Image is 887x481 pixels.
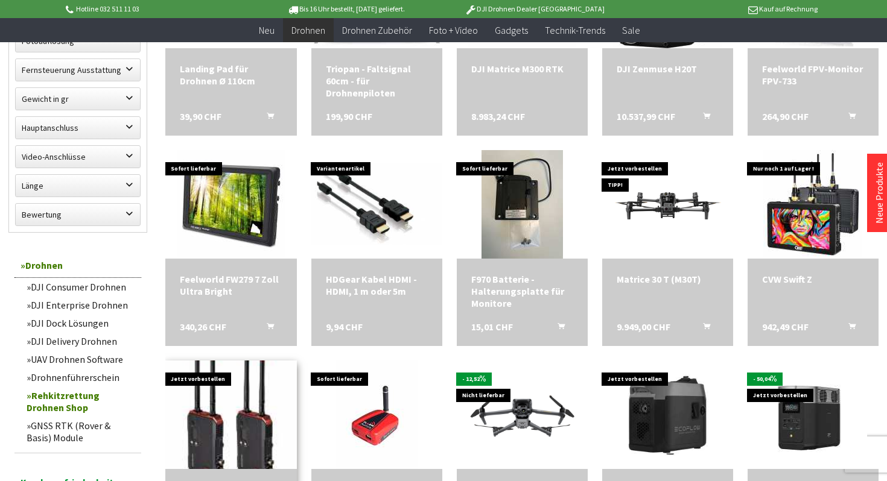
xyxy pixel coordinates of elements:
[326,273,428,297] div: HDGear Kabel HDMI - HDMI, 1 m oder 5m
[326,321,363,333] span: 9,94 CHF
[180,273,282,297] a: Feelworld FW279 7 Zoll Ultra Bright 340,26 CHF In den Warenkorb
[21,368,141,386] a: Drohnenführerschein
[688,110,717,126] button: In den Warenkorb
[688,321,717,336] button: In den Warenkorb
[762,321,809,333] span: 942,49 CHF
[21,386,141,417] a: Rehkitzrettung Drohnen Shop
[457,378,588,451] img: DJI Mavic 3 Enterprise Thermal M3T
[177,150,285,259] img: Feelworld FW279 7 Zoll Ultra Bright
[283,18,334,43] a: Drohnen
[617,63,719,75] a: DJI Zenmuse H20T 10.537,99 CHF In den Warenkorb
[762,63,864,87] div: Feelworld FPV-Monitor FPV-733
[617,63,719,75] div: DJI Zenmuse H20T
[763,150,862,259] img: CVW Swift Z
[495,24,528,36] span: Gadgets
[21,296,141,314] a: DJI Enterprise Drohnen
[180,321,226,333] span: 340,26 CHF
[543,321,572,336] button: In den Warenkorb
[21,332,141,350] a: DJI Delivery Drohnen
[250,18,283,43] a: Neu
[326,273,428,297] a: HDGear Kabel HDMI - HDMI, 1 m oder 5m 9,94 CHF
[834,321,863,336] button: In den Warenkorb
[758,360,867,469] img: EcoFlow - Power Station Delta 2, 1000 Wh
[834,110,863,126] button: In den Warenkorb
[291,24,325,36] span: Drohnen
[762,110,809,122] span: 264,90 CHF
[180,110,221,122] span: 39,90 CHF
[16,59,140,81] label: Fernsteuerung Ausstattung
[342,24,412,36] span: Drohnen Zubehör
[259,24,275,36] span: Neu
[471,110,525,122] span: 8.983,24 CHF
[16,117,140,139] label: Hauptanschluss
[180,63,282,87] div: Landing Pad für Drohnen Ø 110cm
[311,163,442,246] img: HDGear Kabel HDMI - HDMI, 1 m oder 5m
[421,18,486,43] a: Foto + Video
[336,360,418,469] img: FLARM Aurora UAS-Sender
[326,63,428,99] div: Triopan - Faltsignal 60cm - für Drohnenpiloten
[602,168,733,241] img: Matrice 30 T (M30T)
[471,273,573,309] div: F970 Batterie - Halterungsplatte für Monitore
[471,63,573,75] a: DJI Matrice M300 RTK 8.983,24 CHF
[16,175,140,196] label: Länge
[334,18,421,43] a: Drohnen Zubehör
[63,2,252,16] p: Hotline 032 511 11 03
[14,253,141,278] a: Drohnen
[471,63,573,75] div: DJI Matrice M300 RTK
[252,110,281,126] button: In den Warenkorb
[252,321,281,336] button: In den Warenkorb
[471,321,513,333] span: 15,01 CHF
[762,273,864,285] div: CVW Swift Z
[482,150,563,259] img: F970 Batterie - Halterungsplatte für Monitore
[16,204,140,225] label: Bewertung
[21,314,141,332] a: DJI Dock Lösungen
[617,321,670,333] span: 9.949,00 CHF
[326,63,428,99] a: Triopan - Faltsignal 60cm - für Drohnenpiloten 199,90 CHF
[16,88,140,110] label: Gewicht in gr
[180,63,282,87] a: Landing Pad für Drohnen Ø 110cm 39,90 CHF In den Warenkorb
[252,2,440,16] p: Bis 16 Uhr bestellt, [DATE] geliefert.
[536,18,614,43] a: Technik-Trends
[602,374,733,456] img: EcoFlow Stromerzeuger Smart Generator R80-i 4-Takt, 1800W
[429,24,478,36] span: Foto + Video
[326,110,372,122] span: 199,90 CHF
[762,273,864,285] a: CVW Swift Z 942,49 CHF In den Warenkorb
[21,417,141,447] a: GNSS RTK (Rover & Basis) Module
[622,24,640,36] span: Sale
[617,273,719,285] a: Matrice 30 T (M30T) 9.949,00 CHF In den Warenkorb
[180,273,282,297] div: Feelworld FW279 7 Zoll Ultra Bright
[629,2,817,16] p: Kauf auf Rechnung
[440,2,629,16] p: DJI Drohnen Dealer [GEOGRAPHIC_DATA]
[21,350,141,368] a: UAV Drohnen Software
[21,278,141,296] a: DJI Consumer Drohnen
[873,162,885,224] a: Neue Produkte
[762,63,864,87] a: Feelworld FPV-Monitor FPV-733 264,90 CHF In den Warenkorb
[545,24,605,36] span: Technik-Trends
[614,18,649,43] a: Sale
[16,146,140,168] label: Video-Anschlüsse
[471,273,573,309] a: F970 Batterie - Halterungsplatte für Monitore 15,01 CHF In den Warenkorb
[617,273,719,285] div: Matrice 30 T (M30T)
[617,110,675,122] span: 10.537,99 CHF
[486,18,536,43] a: Gadgets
